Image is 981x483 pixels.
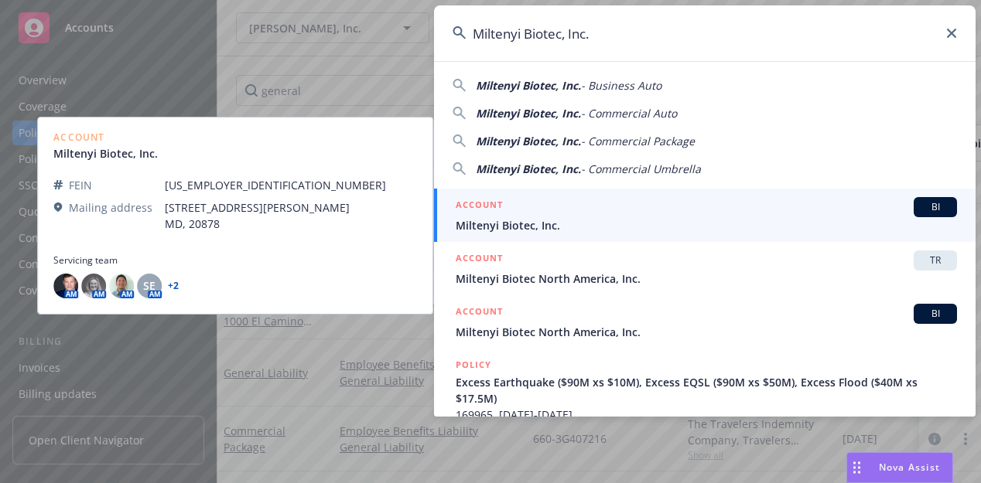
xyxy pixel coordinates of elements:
[434,349,976,431] a: POLICYExcess Earthquake ($90M xs $10M), Excess EQSL ($90M xs $50M), Excess Flood ($40M xs $17.5M)...
[879,461,940,474] span: Nova Assist
[476,78,581,93] span: Miltenyi Biotec, Inc.
[476,162,581,176] span: Miltenyi Biotec, Inc.
[476,134,581,148] span: Miltenyi Biotec, Inc.
[456,197,503,216] h5: ACCOUNT
[920,200,951,214] span: BI
[456,217,957,233] span: Miltenyi Biotec, Inc.
[434,5,976,61] input: Search...
[434,189,976,242] a: ACCOUNTBIMiltenyi Biotec, Inc.
[456,357,491,372] h5: POLICY
[456,250,503,269] h5: ACCOUNT
[846,452,953,483] button: Nova Assist
[434,295,976,349] a: ACCOUNTBIMiltenyi Biotec North America, Inc.
[920,307,951,321] span: BI
[434,242,976,295] a: ACCOUNTTRMiltenyi Biotec North America, Inc.
[920,253,951,267] span: TR
[456,324,957,340] span: Miltenyi Biotec North America, Inc.
[456,374,957,406] span: Excess Earthquake ($90M xs $10M), Excess EQSL ($90M xs $50M), Excess Flood ($40M xs $17.5M)
[456,270,957,287] span: Miltenyi Biotec North America, Inc.
[581,106,677,121] span: - Commercial Auto
[581,162,701,176] span: - Commercial Umbrella
[581,134,695,148] span: - Commercial Package
[456,406,957,423] span: 169965, [DATE]-[DATE]
[847,453,866,482] div: Drag to move
[456,304,503,322] h5: ACCOUNT
[581,78,661,93] span: - Business Auto
[476,106,581,121] span: Miltenyi Biotec, Inc.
